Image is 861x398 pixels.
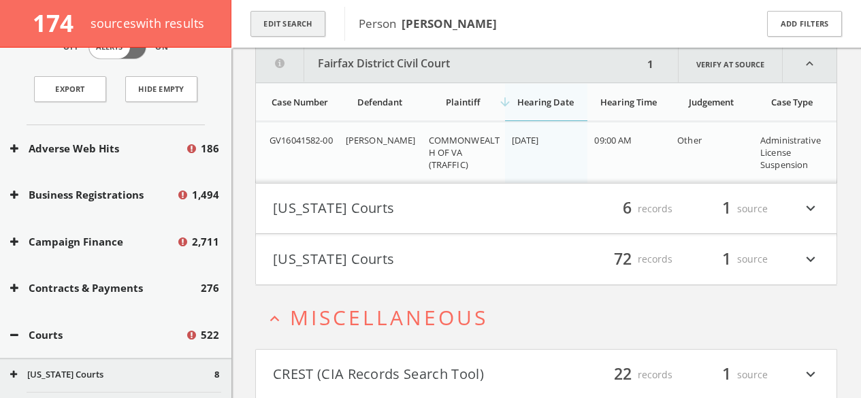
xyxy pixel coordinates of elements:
span: 276 [201,280,219,296]
span: 2,711 [192,234,219,250]
div: source [686,248,768,271]
div: Judgement [677,96,745,108]
div: source [686,363,768,386]
span: 186 [201,141,219,156]
button: expand_lessMiscellaneous [265,306,837,329]
span: [DATE] [512,134,539,146]
span: 174 [33,7,85,39]
span: Other [677,134,702,146]
button: Campaign Finance [10,234,176,250]
button: Edit Search [250,11,325,37]
i: expand_more [802,248,819,271]
span: Miscellaneous [290,303,488,331]
div: Hearing Time [594,96,662,108]
span: 6 [617,197,638,220]
a: Verify at source [678,46,783,82]
span: 72 [608,247,638,271]
span: 8 [214,368,219,382]
div: Case Type [760,96,823,108]
button: Business Registrations [10,187,176,203]
span: 1,494 [192,187,219,203]
button: [US_STATE] Courts [10,368,214,382]
div: records [591,248,672,271]
span: 1 [716,247,737,271]
i: expand_less [265,310,284,328]
button: Add Filters [767,11,842,37]
span: 1 [716,363,737,386]
div: Plaintiff [429,96,497,108]
div: records [591,197,672,220]
button: Courts [10,327,185,343]
div: Case Number [270,96,331,108]
span: COMMONWEALTH OF VA (TRAFFIC) [429,134,500,171]
button: Fairfax District Civil Court [256,46,643,82]
span: 09:00 AM [594,134,632,146]
div: Defendant [346,96,414,108]
span: Person [359,16,497,31]
span: 22 [608,363,638,386]
button: Contracts & Payments [10,280,201,296]
i: arrow_downward [498,95,512,109]
span: GV16041582-00 [270,134,333,146]
span: [PERSON_NAME] [346,134,416,146]
span: Administrative License Suspension [760,134,821,171]
span: 522 [201,327,219,343]
span: 1 [716,197,737,220]
button: [US_STATE] Courts [273,197,547,220]
div: source [686,197,768,220]
div: 1 [643,46,657,82]
button: [US_STATE] Courts [273,248,547,271]
i: expand_more [802,197,819,220]
a: Export [34,76,106,102]
div: records [591,363,672,386]
div: grid [256,122,836,183]
button: CREST (CIA Records Search Tool) [273,363,547,386]
i: expand_more [802,363,819,386]
button: Hide Empty [125,76,197,102]
div: Hearing Date [512,96,580,108]
b: [PERSON_NAME] [402,16,497,31]
i: expand_less [783,46,836,82]
button: Adverse Web Hits [10,141,185,156]
span: source s with results [91,15,205,31]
